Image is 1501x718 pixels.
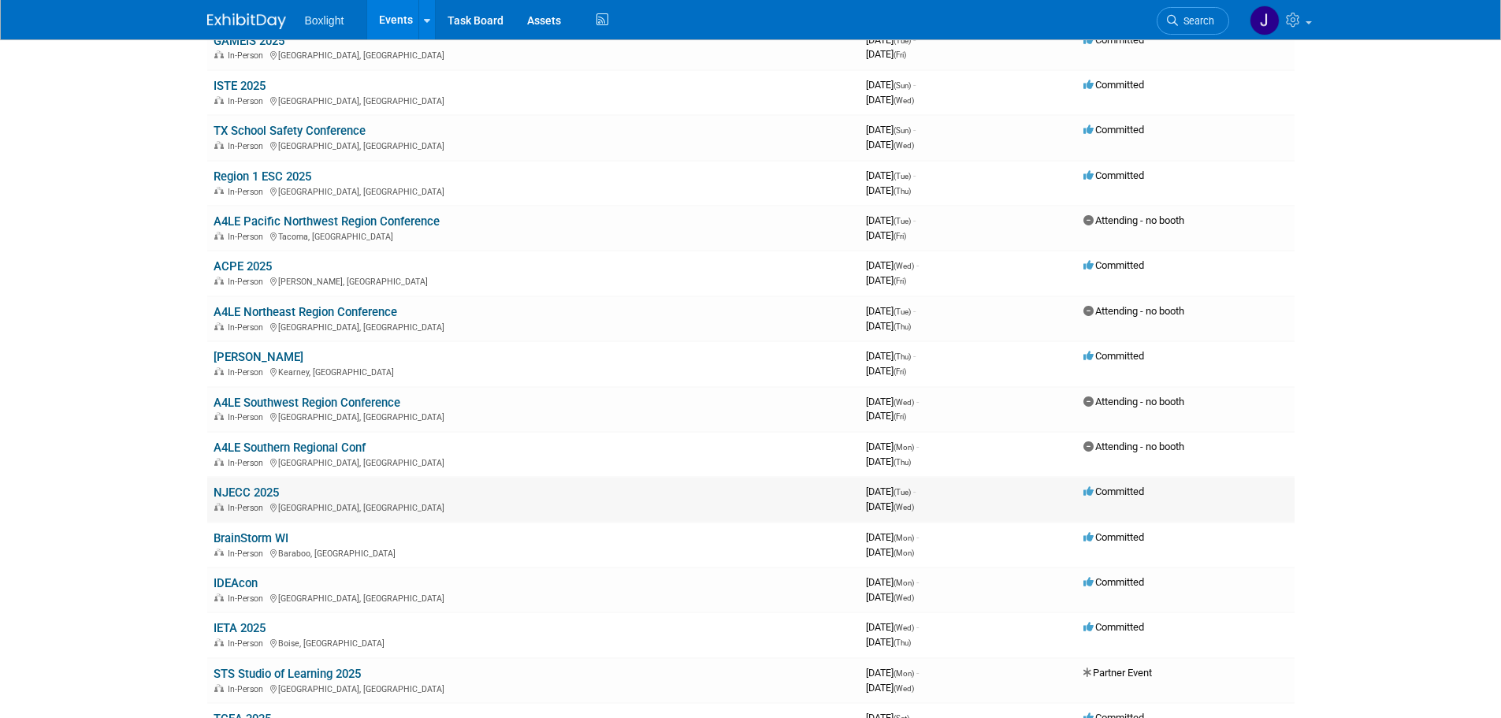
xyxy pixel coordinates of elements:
div: [GEOGRAPHIC_DATA], [GEOGRAPHIC_DATA] [214,184,853,197]
span: Committed [1083,576,1144,588]
span: In-Person [228,187,268,197]
span: Partner Event [1083,667,1152,679]
img: In-Person Event [214,684,224,692]
span: [DATE] [866,591,914,603]
span: (Fri) [894,367,906,376]
span: [DATE] [866,274,906,286]
span: In-Person [228,50,268,61]
a: Region 1 ESC 2025 [214,169,311,184]
a: A4LE Southern Regional Conf [214,441,366,455]
span: - [913,485,916,497]
span: [DATE] [866,576,919,588]
span: (Fri) [894,50,906,59]
span: [DATE] [866,169,916,181]
img: In-Person Event [214,187,224,195]
img: In-Person Event [214,593,224,601]
span: [DATE] [866,79,916,91]
img: In-Person Event [214,638,224,646]
a: STS Studio of Learning 2025 [214,667,361,681]
span: (Wed) [894,96,914,105]
span: In-Person [228,277,268,287]
a: ISTE 2025 [214,79,266,93]
a: Search [1157,7,1229,35]
span: (Tue) [894,36,911,45]
span: - [913,124,916,136]
span: (Wed) [894,398,914,407]
span: [DATE] [866,456,911,467]
span: In-Person [228,322,268,333]
a: TX School Safety Conference [214,124,366,138]
span: - [916,621,919,633]
span: [DATE] [866,229,906,241]
span: In-Person [228,458,268,468]
span: (Fri) [894,232,906,240]
span: In-Person [228,232,268,242]
div: [PERSON_NAME], [GEOGRAPHIC_DATA] [214,274,853,287]
span: (Sun) [894,81,911,90]
img: In-Person Event [214,503,224,511]
a: IETA 2025 [214,621,266,635]
span: Search [1178,15,1214,27]
span: - [916,396,919,407]
div: Boise, [GEOGRAPHIC_DATA] [214,636,853,649]
img: In-Person Event [214,458,224,466]
span: Attending - no booth [1083,305,1184,317]
span: (Thu) [894,322,911,331]
span: [DATE] [866,621,919,633]
span: Committed [1083,259,1144,271]
span: [DATE] [866,214,916,226]
span: - [913,34,916,46]
img: ExhibitDay [207,13,286,29]
span: Committed [1083,350,1144,362]
span: In-Person [228,684,268,694]
div: [GEOGRAPHIC_DATA], [GEOGRAPHIC_DATA] [214,500,853,513]
a: BrainStorm WI [214,531,288,545]
span: Committed [1083,531,1144,543]
img: In-Person Event [214,549,224,556]
img: In-Person Event [214,96,224,104]
span: [DATE] [866,531,919,543]
span: (Sun) [894,126,911,135]
a: [PERSON_NAME] [214,350,303,364]
span: In-Person [228,141,268,151]
span: [DATE] [866,485,916,497]
div: Baraboo, [GEOGRAPHIC_DATA] [214,546,853,559]
a: IDEAcon [214,576,258,590]
span: - [913,350,916,362]
span: Boxlight [305,14,344,27]
span: (Thu) [894,187,911,195]
a: NJECC 2025 [214,485,279,500]
span: - [913,305,916,317]
span: In-Person [228,593,268,604]
img: In-Person Event [214,412,224,420]
span: (Thu) [894,638,911,647]
span: (Thu) [894,352,911,361]
img: In-Person Event [214,232,224,240]
span: [DATE] [866,396,919,407]
span: Committed [1083,621,1144,633]
a: ACPE 2025 [214,259,272,273]
span: - [913,79,916,91]
span: [DATE] [866,682,914,694]
span: [DATE] [866,546,914,558]
div: [GEOGRAPHIC_DATA], [GEOGRAPHIC_DATA] [214,410,853,422]
span: (Fri) [894,412,906,421]
span: Attending - no booth [1083,441,1184,452]
span: [DATE] [866,441,919,452]
span: (Wed) [894,593,914,602]
span: In-Person [228,96,268,106]
span: (Wed) [894,684,914,693]
span: [DATE] [866,500,914,512]
span: - [916,576,919,588]
span: Committed [1083,34,1144,46]
span: [DATE] [866,350,916,362]
span: [DATE] [866,34,916,46]
span: [DATE] [866,184,911,196]
span: [DATE] [866,259,919,271]
span: - [916,441,919,452]
div: [GEOGRAPHIC_DATA], [GEOGRAPHIC_DATA] [214,139,853,151]
img: In-Person Event [214,367,224,375]
div: [GEOGRAPHIC_DATA], [GEOGRAPHIC_DATA] [214,94,853,106]
span: - [913,214,916,226]
div: [GEOGRAPHIC_DATA], [GEOGRAPHIC_DATA] [214,682,853,694]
